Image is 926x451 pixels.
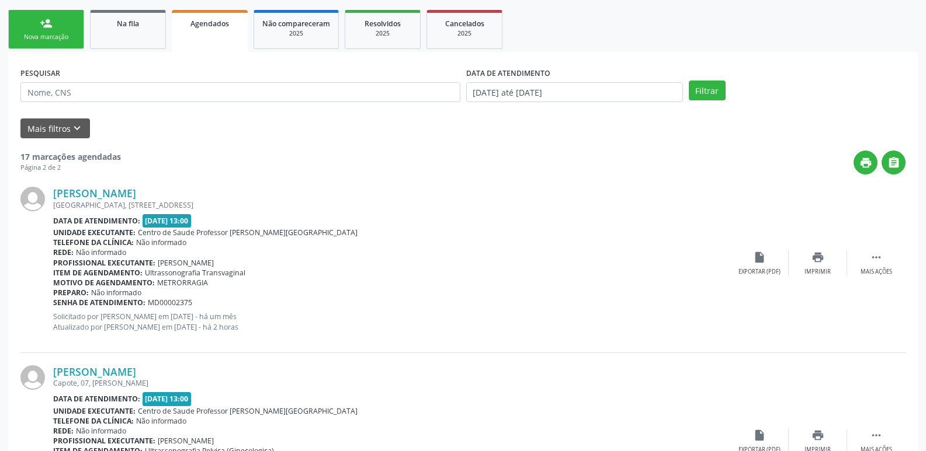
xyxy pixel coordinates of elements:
b: Senha de atendimento: [53,298,145,307]
div: 2025 [435,29,494,38]
span: Não informado [136,416,186,426]
span: MD00002375 [148,298,192,307]
div: 2025 [262,29,330,38]
button: Filtrar [689,81,726,100]
b: Motivo de agendamento: [53,278,155,288]
div: 2025 [353,29,412,38]
span: Centro de Saude Professor [PERSON_NAME][GEOGRAPHIC_DATA] [138,228,358,237]
button: Mais filtroskeyboard_arrow_down [20,118,90,139]
b: Telefone da clínica: [53,237,134,247]
b: Unidade executante: [53,228,136,237]
i:  [887,156,900,169]
span: Não informado [136,237,186,247]
div: Imprimir [804,268,831,276]
b: Profissional executante: [53,436,155,446]
span: Resolvidos [365,19,401,29]
div: Exportar (PDF) [738,268,781,276]
div: Nova marcação [17,33,75,41]
i: print [859,156,872,169]
button: print [854,151,878,174]
b: Data de atendimento: [53,216,140,226]
span: [DATE] 13:00 [143,214,192,228]
img: img [20,365,45,390]
i: print [811,251,824,264]
label: PESQUISAR [20,64,60,82]
span: Não informado [91,288,141,298]
span: Não compareceram [262,19,330,29]
div: Página 2 de 2 [20,163,121,173]
span: Cancelados [445,19,484,29]
i:  [870,251,883,264]
b: Telefone da clínica: [53,416,134,426]
b: Item de agendamento: [53,268,143,278]
button:  [882,151,906,174]
span: [DATE] 13:00 [143,392,192,405]
i:  [870,429,883,442]
div: Mais ações [861,268,892,276]
span: Centro de Saude Professor [PERSON_NAME][GEOGRAPHIC_DATA] [138,406,358,416]
i: insert_drive_file [753,429,766,442]
span: Ultrassonografia Transvaginal [145,268,245,278]
i: insert_drive_file [753,251,766,264]
div: [GEOGRAPHIC_DATA], [STREET_ADDRESS] [53,200,730,210]
span: Agendados [190,19,229,29]
input: Nome, CNS [20,82,460,102]
span: METRORRAGIA [157,278,208,288]
img: img [20,187,45,211]
b: Profissional executante: [53,258,155,268]
i: keyboard_arrow_down [71,122,84,135]
a: [PERSON_NAME] [53,187,136,200]
div: person_add [40,17,53,30]
b: Rede: [53,426,74,436]
a: [PERSON_NAME] [53,365,136,378]
span: [PERSON_NAME] [158,436,214,446]
label: DATA DE ATENDIMENTO [466,64,550,82]
b: Preparo: [53,288,89,298]
i: print [811,429,824,442]
b: Unidade executante: [53,406,136,416]
span: Não informado [76,247,126,257]
span: Na fila [117,19,139,29]
span: [PERSON_NAME] [158,258,214,268]
strong: 17 marcações agendadas [20,151,121,162]
span: Não informado [76,426,126,436]
input: Selecione um intervalo [466,82,683,102]
b: Data de atendimento: [53,394,140,404]
p: Solicitado por [PERSON_NAME] em [DATE] - há um mês Atualizado por [PERSON_NAME] em [DATE] - há 2 ... [53,312,730,331]
div: Capote, 07, [PERSON_NAME] [53,378,730,388]
b: Rede: [53,247,74,257]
